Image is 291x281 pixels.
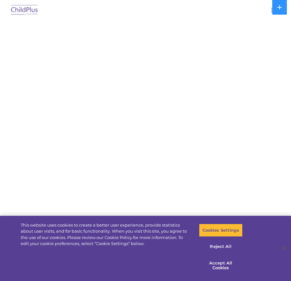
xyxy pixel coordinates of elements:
div: This website uses cookies to create a better user experience, provide statistics about user visit... [21,222,190,247]
button: Cookies Settings [199,224,243,237]
button: Close [277,241,291,255]
img: ChildPlus by Procare Solutions [10,3,39,18]
button: Accept All Cookies [199,256,243,275]
button: Reject All [199,240,243,253]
